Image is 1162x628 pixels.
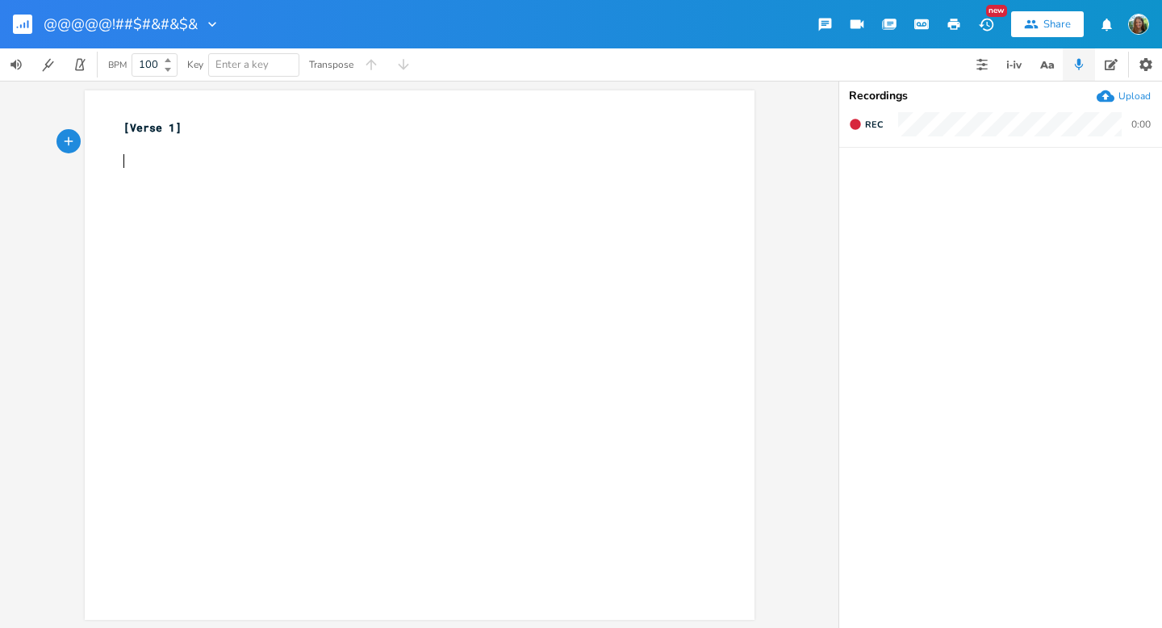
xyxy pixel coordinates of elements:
button: Rec [842,111,889,137]
span: Enter a key [215,57,269,72]
div: Transpose [309,60,353,69]
div: 0:00 [1131,119,1151,129]
div: Key [187,60,203,69]
span: @@@@@!##$#&#&$& [44,17,198,31]
div: Upload [1118,90,1151,103]
div: New [986,5,1007,17]
div: BPM [108,61,127,69]
button: Upload [1097,87,1151,105]
span: [Verse 1] [123,120,182,135]
button: New [970,10,1002,39]
button: Share [1011,11,1084,37]
span: Rec [865,119,883,131]
div: Share [1043,17,1071,31]
img: Olivia Burnette [1128,14,1149,35]
div: Recordings [849,90,1152,102]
